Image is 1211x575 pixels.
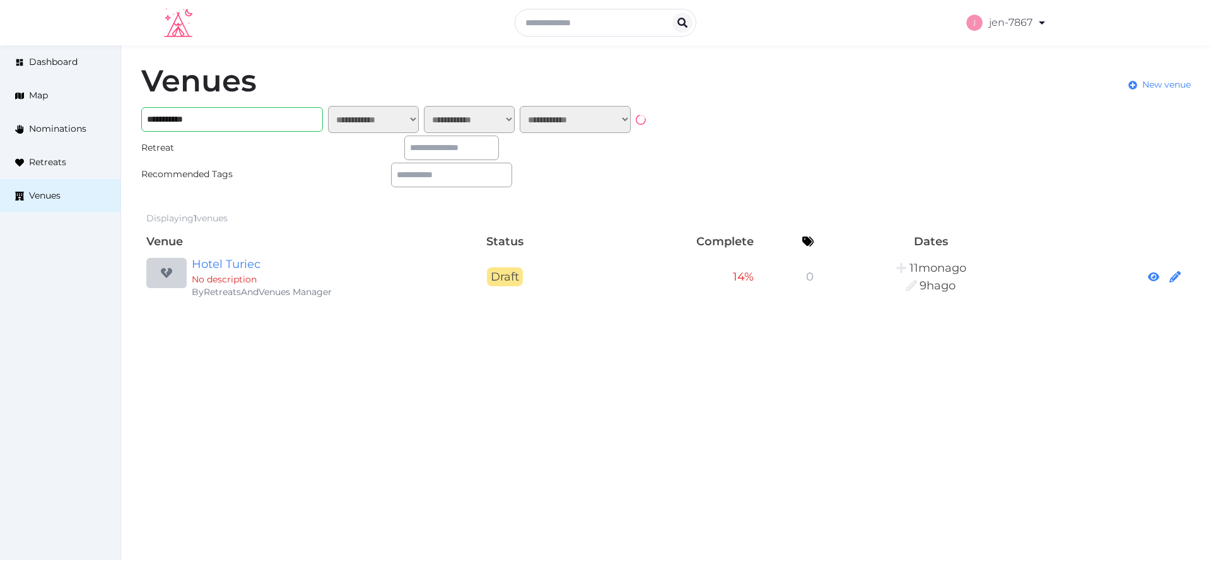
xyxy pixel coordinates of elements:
[29,55,78,69] span: Dashboard
[194,212,197,224] span: 1
[806,270,814,284] span: 0
[146,212,228,225] div: Displaying venues
[29,156,66,169] span: Retreats
[192,274,257,285] span: No description
[920,279,956,293] span: 3:11AM, August 23rd, 2025
[141,66,257,96] h1: Venues
[439,230,571,253] th: Status
[29,122,86,136] span: Nominations
[819,230,1043,253] th: Dates
[487,267,523,286] span: Draft
[733,270,754,284] span: 14 %
[29,89,48,102] span: Map
[192,286,434,298] div: By RetreatsAndVenues Manager
[571,230,759,253] th: Complete
[966,5,1047,40] a: jen-7867
[141,141,262,154] div: Retreat
[1128,78,1191,91] a: New venue
[910,261,966,275] span: 8:57AM, October 11th, 2024
[1142,78,1191,91] span: New venue
[192,255,434,273] a: Hotel Turiec
[141,168,262,181] div: Recommended Tags
[141,230,439,253] th: Venue
[29,189,61,202] span: Venues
